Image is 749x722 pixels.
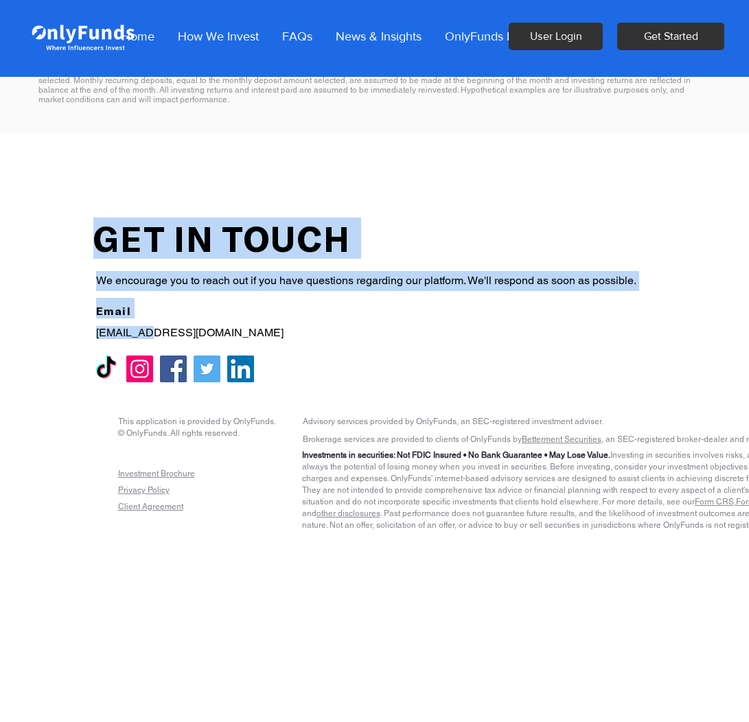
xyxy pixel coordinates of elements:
a: Investment Brochure [118,469,195,478]
button: Get Started [617,23,724,50]
img: Onlyfunds logo in white on a blue background. [30,12,135,60]
span: User Login [530,29,581,44]
p: News & Insights [329,19,428,54]
a: Form CRS [695,497,734,506]
img: LinkedIn [227,356,254,382]
span: Advisory services provided by OnlyFunds, an SEC-registered investment adviser. [303,417,603,426]
a: User Login [509,23,603,50]
span: © OnlyFunds. All rights reserved. [118,428,240,438]
img: TikTok [93,356,119,382]
span: Betterment Securities [522,434,601,444]
span: We encourage you to reach out if you have questions regarding our platform. We'll respond as soon... [96,274,636,287]
a: FAQs [270,19,324,54]
a: How We Invest [166,19,270,54]
a: OnlyFunds Merch [434,19,553,54]
a: Client Agreement [118,502,183,511]
a: News & Insights [324,19,434,54]
span: Get Started [644,29,698,44]
a: Home [110,19,166,54]
nav: Site [110,19,553,54]
a: other disclosures [316,509,380,518]
ul: Social Bar [93,356,254,382]
p: FAQs [275,19,319,54]
span: Email [96,304,131,317]
span: Investments in securities: Not FDIC Insured • No Bank Guarantee • May Lose Value. [302,450,610,460]
a: [EMAIL_ADDRESS][DOMAIN_NAME] [96,327,284,338]
img: Twitter [194,356,220,382]
img: Facebook [160,356,187,382]
span: Annual investment return is assumed to be x% each year, where x is the risk level chosen. The inv... [38,56,710,104]
a: Privacy Policy [118,485,170,495]
span: [EMAIL_ADDRESS][DOMAIN_NAME] [96,326,284,339]
p: Home [115,19,161,54]
span: This application is provided by OnlyFunds. [118,417,276,426]
p: How We Invest [171,19,266,54]
span: GET IN TOUCH [93,218,352,259]
p: OnlyFunds Merch [438,19,548,54]
img: Instagram [126,356,153,382]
